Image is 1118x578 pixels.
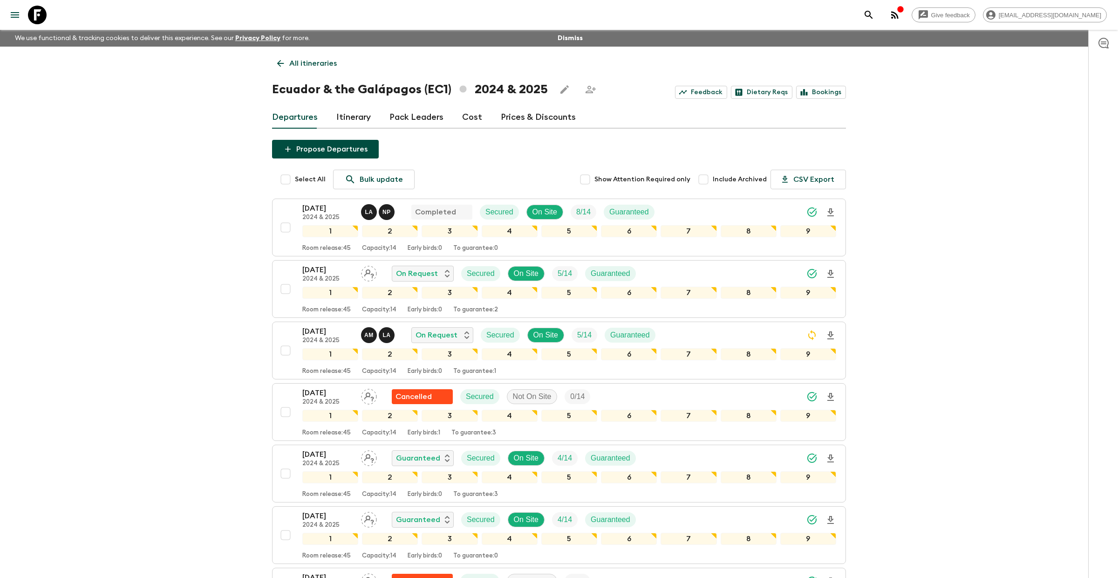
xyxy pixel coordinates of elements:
[302,510,354,522] p: [DATE]
[721,287,777,299] div: 8
[912,7,975,22] a: Give feedback
[302,245,351,252] p: Room release: 45
[825,330,836,341] svg: Download Onboarding
[362,410,418,422] div: 2
[451,429,496,437] p: To guarantee: 3
[302,225,358,237] div: 1
[731,86,792,99] a: Dietary Reqs
[302,203,354,214] p: [DATE]
[467,453,495,464] p: Secured
[555,32,585,45] button: Dismiss
[302,214,354,221] p: 2024 & 2025
[272,106,318,129] a: Departures
[675,86,727,99] a: Feedback
[408,245,442,252] p: Early birds: 0
[806,206,818,218] svg: Synced Successfully
[601,533,657,545] div: 6
[415,206,456,218] p: Completed
[272,140,379,158] button: Propose Departures
[422,225,477,237] div: 3
[272,54,342,73] a: All itineraries
[541,471,597,483] div: 5
[661,348,716,360] div: 7
[601,225,657,237] div: 6
[272,445,846,502] button: [DATE]2024 & 2025Assign pack leaderGuaranteedSecuredOn SiteTrip FillGuaranteed123456789Room relea...
[721,348,777,360] div: 8
[302,275,354,283] p: 2024 & 2025
[466,391,494,402] p: Secured
[302,460,354,468] p: 2024 & 2025
[482,533,538,545] div: 4
[6,6,24,24] button: menu
[461,451,500,466] div: Secured
[389,106,443,129] a: Pack Leaders
[601,348,657,360] div: 6
[396,453,440,464] p: Guaranteed
[461,512,500,527] div: Secured
[501,106,576,129] a: Prices & Discounts
[361,515,377,522] span: Assign pack leader
[508,451,545,466] div: On Site
[395,391,432,402] p: Cancelled
[460,389,499,404] div: Secured
[11,30,314,47] p: We use functional & tracking cookies to deliver this experience. See our for more.
[453,552,498,560] p: To guarantee: 0
[302,552,351,560] p: Room release: 45
[514,514,539,525] p: On Site
[362,552,396,560] p: Capacity: 14
[422,533,477,545] div: 3
[780,410,836,422] div: 9
[392,389,453,404] div: Flash Pack cancellation
[825,453,836,464] svg: Download Onboarding
[467,268,495,279] p: Secured
[416,330,457,341] p: On Request
[558,514,572,525] p: 4 / 14
[541,533,597,545] div: 5
[558,453,572,464] p: 4 / 14
[721,533,777,545] div: 8
[825,392,836,403] svg: Download Onboarding
[661,410,716,422] div: 7
[721,410,777,422] div: 8
[336,106,371,129] a: Itinerary
[302,410,358,422] div: 1
[508,512,545,527] div: On Site
[272,260,846,318] button: [DATE]2024 & 2025Assign pack leaderOn RequestSecuredOn SiteTrip FillGuaranteed123456789Room relea...
[302,491,351,498] p: Room release: 45
[780,225,836,237] div: 9
[481,328,520,343] div: Secured
[591,453,630,464] p: Guaranteed
[408,306,442,314] p: Early birds: 0
[422,471,477,483] div: 3
[272,506,846,564] button: [DATE]2024 & 2025Assign pack leaderGuaranteedSecuredOn SiteTrip FillGuaranteed123456789Room relea...
[591,514,630,525] p: Guaranteed
[482,471,538,483] div: 4
[362,287,418,299] div: 2
[661,287,716,299] div: 7
[453,245,498,252] p: To guarantee: 0
[806,330,818,341] svg: Sync Required - Changes detected
[302,429,351,437] p: Room release: 45
[302,287,358,299] div: 1
[362,491,396,498] p: Capacity: 14
[552,512,578,527] div: Trip Fill
[610,330,650,341] p: Guaranteed
[272,383,846,441] button: [DATE]2024 & 2025Assign pack leaderFlash Pack cancellationSecuredNot On SiteTrip Fill123456789Roo...
[594,175,690,184] span: Show Attention Required only
[770,170,846,189] button: CSV Export
[661,471,716,483] div: 7
[661,225,716,237] div: 7
[360,174,403,185] p: Bulk update
[780,348,836,360] div: 9
[422,348,477,360] div: 3
[272,322,846,379] button: [DATE]2024 & 2025Alex Manzaba - Mainland, Luis Altamirano - GalapagosOn RequestSecuredOn SiteTrip...
[796,86,846,99] a: Bookings
[859,6,878,24] button: search adventures
[396,514,440,525] p: Guaranteed
[713,175,767,184] span: Include Archived
[825,207,836,218] svg: Download Onboarding
[806,514,818,525] svg: Synced Successfully
[552,451,578,466] div: Trip Fill
[361,453,377,461] span: Assign pack leader
[514,453,539,464] p: On Site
